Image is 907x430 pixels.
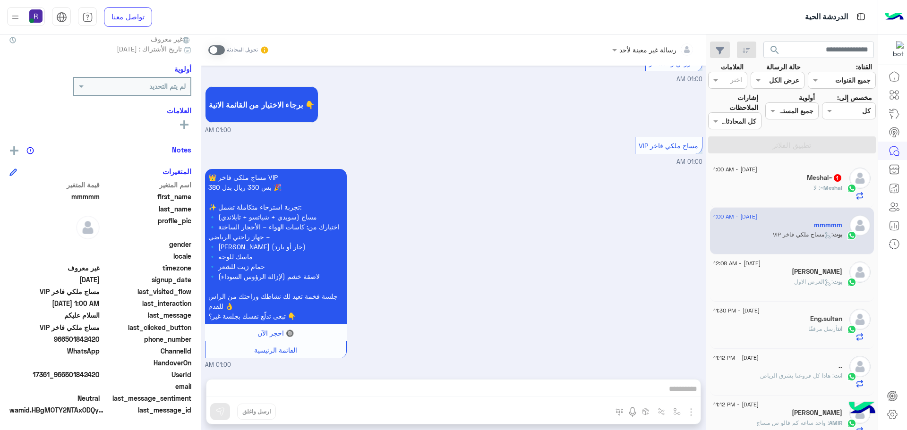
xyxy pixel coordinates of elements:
[708,93,758,113] label: إشارات الملاحظات
[102,216,192,237] span: profile_pic
[847,325,856,334] img: WhatsApp
[792,268,842,276] h5: Ahmed Elnomany
[76,216,100,239] img: defaultAdmin.png
[102,370,192,379] span: UserId
[102,346,192,356] span: ChannelId
[766,62,801,72] label: حالة الرسالة
[855,11,867,23] img: tab
[9,180,100,190] span: قيمة المتغير
[794,278,833,285] span: : العرض الاول
[814,221,842,229] h5: mmmmm
[102,287,192,296] span: last_visited_flow
[885,7,904,27] img: Logo
[713,165,757,174] span: [DATE] - 1:00 AM
[676,76,702,83] span: 01:00 AM
[82,12,93,23] img: tab
[9,334,100,344] span: 966501842420
[205,361,231,370] span: 01:00 AM
[102,310,192,320] span: last_message
[102,192,192,202] span: first_name
[102,322,192,332] span: last_clicked_button
[829,419,842,426] span: AMIR
[807,174,842,182] h5: Meshal~
[847,184,856,193] img: WhatsApp
[810,315,842,323] h5: Eng.sultan
[205,169,347,324] p: 5/9/2025, 1:00 AM
[808,325,838,332] span: أرسل مرفقًا
[9,393,100,403] span: 0
[730,75,744,87] div: اختر
[820,184,842,191] span: Meshal~
[9,11,21,23] img: profile
[849,309,871,330] img: defaultAdmin.png
[9,106,191,115] h6: العلامات
[721,62,744,72] label: العلامات
[102,204,192,214] span: last_name
[713,354,759,362] span: [DATE] - 11:12 PM
[713,259,761,268] span: [DATE] - 12:08 AM
[205,126,231,135] span: 01:00 AM
[56,12,67,23] img: tab
[833,278,842,285] span: بوت
[9,381,100,391] span: null
[839,362,842,370] h5: ..
[833,231,842,238] span: بوت
[102,263,192,273] span: timezone
[769,44,780,56] span: search
[9,263,100,273] span: غير معروف
[9,405,104,415] span: wamid.HBgMOTY2NTAxODQyNDIwFQIAEhgUM0FEODI0QzM4MTQ3ODVGNDlCMjgA
[9,298,100,308] span: 2025-09-04T22:00:36.382Z
[106,405,191,415] span: last_message_id
[9,346,100,356] span: 2
[9,322,100,332] span: مساج ملكي فاخر VIP
[763,42,787,62] button: search
[856,62,872,72] label: القناة:
[847,419,856,428] img: WhatsApp
[834,372,842,379] span: انت
[849,168,871,189] img: defaultAdmin.png
[10,146,18,155] img: add
[102,298,192,308] span: last_interaction
[713,400,759,409] span: [DATE] - 11:12 PM
[9,310,100,320] span: السلام عليكم
[9,370,100,379] span: 17361_966501842420
[847,231,856,240] img: WhatsApp
[9,287,100,296] span: مساج ملكي فاخر VIP
[9,239,100,249] span: null
[254,346,297,354] span: القائمة الرئيسية
[805,11,848,24] p: الدردشة الحية
[849,215,871,236] img: defaultAdmin.png
[9,192,100,202] span: mmmmm
[209,100,315,109] span: برجاء الاختيار من القائمة الاتية 👇
[713,306,760,315] span: [DATE] - 11:30 PM
[799,93,815,102] label: أولوية
[102,275,192,285] span: signup_date
[257,329,294,337] span: 🔘 احجز الآن
[26,147,34,154] img: notes
[834,174,841,182] span: 1
[151,34,191,44] span: غير معروف
[676,158,702,165] span: 01:00 AM
[847,278,856,287] img: WhatsApp
[837,93,872,102] label: مخصص إلى:
[102,180,192,190] span: اسم المتغير
[174,65,191,73] h6: أولوية
[78,7,97,27] a: tab
[639,142,698,150] span: مساج ملكي فاخر VIP
[713,212,757,221] span: [DATE] - 1:00 AM
[849,356,871,377] img: defaultAdmin.png
[887,41,904,58] img: 322853014244696
[9,275,100,285] span: 2025-09-04T21:59:34.53Z
[104,7,152,27] a: تواصل معنا
[847,372,856,381] img: WhatsApp
[813,184,820,191] span: لا
[102,239,192,249] span: gender
[172,145,191,154] h6: Notes
[773,231,833,238] span: : مساج ملكي فاخر VIP
[163,167,191,176] h6: المتغيرات
[760,372,834,379] span: هادا كل فروعنا بشرق الرياض
[102,334,192,344] span: phone_number
[102,251,192,261] span: locale
[849,261,871,283] img: defaultAdmin.png
[117,44,182,54] span: تاريخ الأشتراك : [DATE]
